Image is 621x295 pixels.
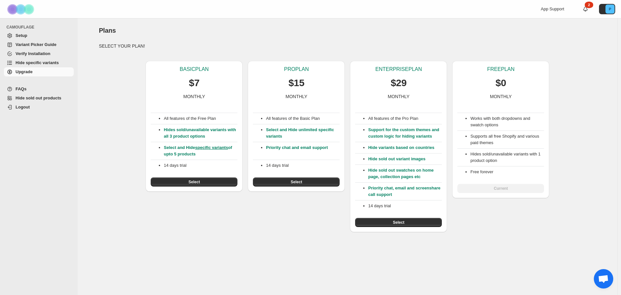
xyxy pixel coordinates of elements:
p: Hide sold out swatches on home page, collection pages etc [368,167,442,180]
span: Select [393,220,404,225]
li: Hides sold/unavailable variants with 1 product option [470,151,544,164]
li: Works with both dropdowns and swatch options [470,115,544,128]
span: Avatar with initials P [605,5,615,14]
a: Hide sold out products [4,94,74,103]
span: Hide specific variants [16,60,59,65]
li: Supports all free Shopify and various paid themes [470,133,544,146]
span: Upgrade [16,69,33,74]
a: Logout [4,103,74,112]
span: App Support [541,6,564,11]
p: Hides sold/unavailable variants with all 3 product options [164,127,237,140]
text: P [609,7,611,11]
p: MONTHLY [388,93,409,100]
button: Avatar with initials P [599,4,615,14]
p: $7 [189,76,200,89]
span: Logout [16,105,30,109]
p: 14 days trial [368,203,442,209]
button: Select [355,218,442,227]
a: 2 [582,6,589,12]
p: All features of the Pro Plan [368,115,442,122]
a: Variant Picker Guide [4,40,74,49]
p: Select and Hide unlimited specific variants [266,127,340,140]
li: Free forever [470,169,544,175]
p: Priority chat, email and screenshare call support [368,185,442,198]
a: Setup [4,31,74,40]
p: BASIC PLAN [180,66,209,73]
div: 2 [585,2,593,8]
p: 14 days trial [164,162,237,169]
span: Verify Installation [16,51,50,56]
p: Hide sold out variant images [368,156,442,162]
button: Select [253,177,340,187]
p: $0 [496,76,506,89]
p: MONTHLY [183,93,205,100]
a: Hide specific variants [4,58,74,67]
a: specific variants [195,145,228,150]
p: Hide variants based on countries [368,144,442,151]
span: CAMOUFLAGE [6,25,74,30]
p: $29 [391,76,407,89]
span: Select [291,179,302,185]
img: Camouflage [5,0,38,18]
span: Select [189,179,200,185]
p: $15 [289,76,304,89]
a: Upgrade [4,67,74,76]
p: FREE PLAN [487,66,514,73]
span: Variant Picker Guide [16,42,56,47]
p: SELECT YOUR PLAN! [99,43,596,49]
span: Setup [16,33,27,38]
span: Plans [99,27,116,34]
p: MONTHLY [490,93,512,100]
p: MONTHLY [286,93,307,100]
span: FAQs [16,86,27,91]
p: All features of the Basic Plan [266,115,340,122]
a: Open chat [594,269,613,289]
p: Select and Hide of upto 5 products [164,144,237,157]
p: All features of the Free Plan [164,115,237,122]
p: PRO PLAN [284,66,309,73]
p: ENTERPRISE PLAN [375,66,422,73]
button: Select [151,177,237,187]
p: Support for the custom themes and custom logic for hiding variants [368,127,442,140]
p: Priority chat and email support [266,144,340,157]
a: Verify Installation [4,49,74,58]
p: 14 days trial [266,162,340,169]
a: FAQs [4,85,74,94]
span: Hide sold out products [16,96,61,100]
